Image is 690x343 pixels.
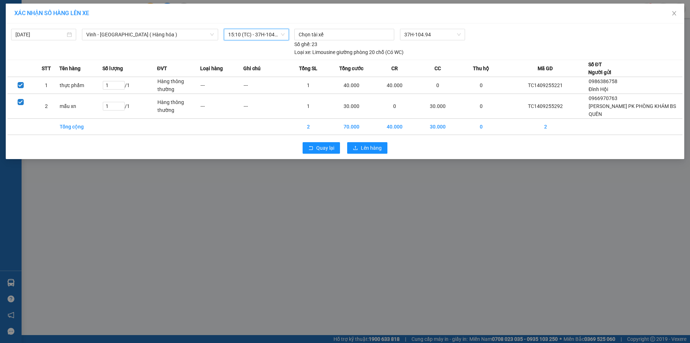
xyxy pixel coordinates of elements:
[35,23,85,29] strong: TĐ đặt vé: 1900 545 555
[102,94,157,119] td: / 1
[503,94,588,119] td: TC1409255292
[27,18,63,23] strong: TĐ chuyển phát:
[588,60,611,76] div: Số ĐT Người gửi
[503,119,588,135] td: 2
[330,77,373,94] td: 40.000
[59,94,102,119] td: mẫu xn
[589,78,617,84] span: 0986386758
[373,77,416,94] td: 40.000
[434,64,441,72] span: CC
[59,77,102,94] td: thực phẩm
[33,94,59,119] td: 2
[33,18,90,29] strong: 1900 57 57 57 -
[589,86,608,92] span: Đình Hội
[27,31,44,37] span: Website
[157,77,200,94] td: Hàng thông thường
[589,95,617,101] span: 0966970763
[157,64,167,72] span: ĐVT
[339,64,363,72] span: Tổng cước
[42,64,51,72] span: STT
[473,64,489,72] span: Thu hộ
[59,64,80,72] span: Tên hàng
[157,94,200,119] td: Hàng thông thường
[287,77,330,94] td: 1
[59,119,102,135] td: Tổng cộng
[330,94,373,119] td: 30.000
[330,119,373,135] td: 70.000
[63,41,119,56] span: VP [PERSON_NAME]
[30,9,88,16] strong: PHIẾU GỬI HÀNG
[33,77,59,94] td: 1
[589,103,676,117] span: [PERSON_NAME] PK PHÒNG KHÁM BS QUÊN
[373,119,416,135] td: 40.000
[63,41,119,56] span: VP nhận:
[361,144,382,152] span: Lên hàng
[416,94,459,119] td: 30.000
[294,40,317,48] div: 23
[243,77,286,94] td: ---
[228,29,285,40] span: 15:10 (TC) - 37H-104.94
[303,142,340,154] button: rollbackQuay lại
[243,94,286,119] td: ---
[416,119,459,135] td: 30.000
[294,40,310,48] span: Số ghế:
[391,64,398,72] span: CR
[308,145,313,151] span: rollback
[538,64,553,72] span: Mã GD
[287,94,330,119] td: 1
[210,32,214,37] span: down
[27,30,91,37] strong: : [DOMAIN_NAME]
[14,10,89,17] span: XÁC NHẬN SỐ HÀNG LÊN XE
[459,77,502,94] td: 0
[287,119,330,135] td: 2
[15,31,65,39] input: 14/09/2025
[294,48,404,56] div: Limousine giường phòng 20 chỗ (Có WC)
[3,41,59,56] span: VP [PERSON_NAME]
[459,94,502,119] td: 0
[102,64,123,72] span: Số lượng
[347,142,387,154] button: uploadLên hàng
[671,10,677,16] span: close
[200,64,223,72] span: Loại hàng
[353,145,358,151] span: upload
[200,94,243,119] td: ---
[503,77,588,94] td: TC1409255221
[416,77,459,94] td: 0
[200,77,243,94] td: ---
[316,144,334,152] span: Quay lại
[102,77,157,94] td: / 1
[86,29,214,40] span: Vinh - Hà Nội ( Hàng hóa )
[404,29,460,40] span: 37H-104.94
[299,64,317,72] span: Tổng SL
[3,41,59,56] span: VP gửi:
[459,119,502,135] td: 0
[664,4,684,24] button: Close
[243,64,261,72] span: Ghi chú
[294,48,311,56] span: Loại xe:
[373,94,416,119] td: 0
